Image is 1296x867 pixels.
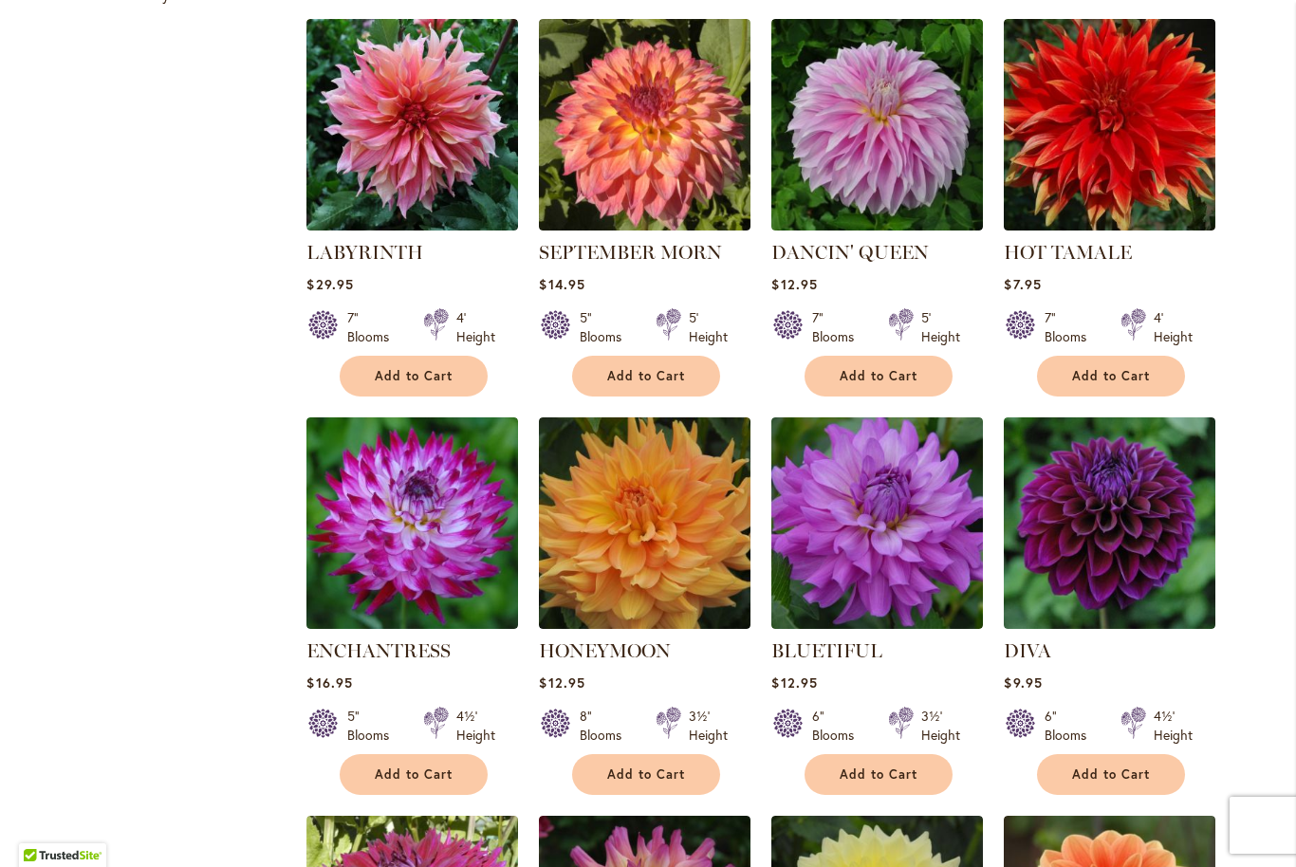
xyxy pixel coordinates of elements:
[607,368,685,384] span: Add to Cart
[1004,216,1215,234] a: Hot Tamale
[539,216,750,234] a: September Morn
[539,673,584,692] span: $12.95
[805,356,953,397] button: Add to Cart
[306,19,518,231] img: Labyrinth
[771,417,983,629] img: Bluetiful
[306,417,518,629] img: Enchantress
[539,639,671,662] a: HONEYMOON
[1004,241,1132,264] a: HOT TAMALE
[539,417,750,629] img: Honeymoon
[771,241,929,264] a: DANCIN' QUEEN
[347,707,400,745] div: 5" Blooms
[340,754,488,795] button: Add to Cart
[689,707,728,745] div: 3½' Height
[1154,308,1193,346] div: 4' Height
[580,308,633,346] div: 5" Blooms
[1004,19,1215,231] img: Hot Tamale
[1072,766,1150,783] span: Add to Cart
[456,308,495,346] div: 4' Height
[607,766,685,783] span: Add to Cart
[375,368,453,384] span: Add to Cart
[1045,308,1098,346] div: 7" Blooms
[306,241,423,264] a: LABYRINTH
[306,639,451,662] a: ENCHANTRESS
[306,275,353,293] span: $29.95
[572,356,720,397] button: Add to Cart
[340,356,488,397] button: Add to Cart
[840,766,917,783] span: Add to Cart
[539,19,750,231] img: September Morn
[1004,673,1042,692] span: $9.95
[456,707,495,745] div: 4½' Height
[771,19,983,231] img: Dancin' Queen
[771,615,983,633] a: Bluetiful
[921,308,960,346] div: 5' Height
[539,275,584,293] span: $14.95
[921,707,960,745] div: 3½' Height
[771,673,817,692] span: $12.95
[771,275,817,293] span: $12.95
[805,754,953,795] button: Add to Cart
[572,754,720,795] button: Add to Cart
[1004,639,1051,662] a: DIVA
[375,766,453,783] span: Add to Cart
[771,216,983,234] a: Dancin' Queen
[1072,368,1150,384] span: Add to Cart
[1045,707,1098,745] div: 6" Blooms
[539,241,722,264] a: SEPTEMBER MORN
[306,673,352,692] span: $16.95
[1037,754,1185,795] button: Add to Cart
[1004,615,1215,633] a: Diva
[14,800,67,853] iframe: Launch Accessibility Center
[840,368,917,384] span: Add to Cart
[1154,707,1193,745] div: 4½' Height
[771,639,882,662] a: BLUETIFUL
[580,707,633,745] div: 8" Blooms
[1004,275,1041,293] span: $7.95
[306,615,518,633] a: Enchantress
[1037,356,1185,397] button: Add to Cart
[689,308,728,346] div: 5' Height
[1004,417,1215,629] img: Diva
[347,308,400,346] div: 7" Blooms
[539,615,750,633] a: Honeymoon
[812,707,865,745] div: 6" Blooms
[306,216,518,234] a: Labyrinth
[812,308,865,346] div: 7" Blooms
